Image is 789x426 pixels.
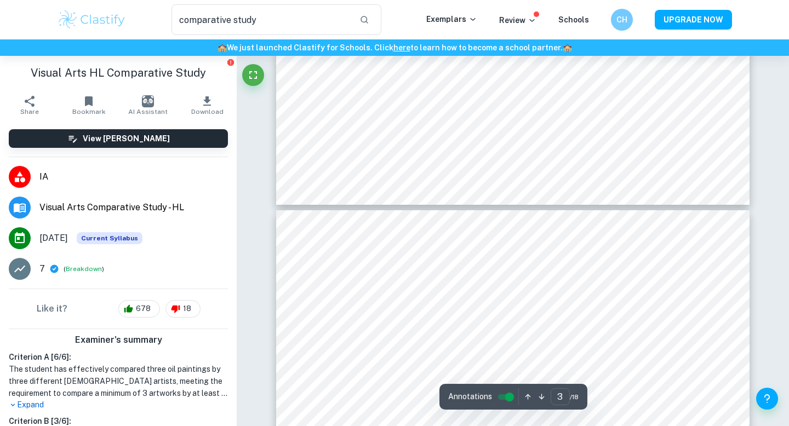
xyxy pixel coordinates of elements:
img: AI Assistant [142,95,154,107]
span: IA [39,170,228,183]
h6: Like it? [37,302,67,315]
p: Review [499,14,536,26]
p: Exemplars [426,13,477,25]
div: This exemplar is based on the current syllabus. Feel free to refer to it for inspiration/ideas wh... [77,232,142,244]
span: 18 [177,303,197,314]
button: Fullscreen [242,64,264,86]
button: Bookmark [59,90,118,120]
button: View [PERSON_NAME] [9,129,228,148]
span: 🏫 [563,43,572,52]
span: / 18 [570,392,579,402]
button: Help and Feedback [756,388,778,410]
button: CH [611,9,633,31]
button: Report issue [226,58,235,66]
h6: Examiner's summary [4,333,232,347]
span: 678 [130,303,157,314]
h1: The student has effectively compared three oil paintings by three different [DEMOGRAPHIC_DATA] ar... [9,363,228,399]
div: 678 [118,300,160,318]
span: Share [20,108,39,116]
input: Search for any exemplars... [171,4,351,35]
div: 18 [165,300,201,318]
span: Annotations [448,391,492,402]
button: AI Assistant [118,90,178,120]
h6: Criterion A [ 6 / 6 ]: [9,351,228,363]
span: AI Assistant [128,108,168,116]
span: Visual Arts Comparative Study - HL [39,201,228,214]
a: Schools [558,15,589,24]
button: UPGRADE NOW [655,10,732,30]
p: 7 [39,262,45,275]
span: Bookmark [72,108,106,116]
img: Clastify logo [57,9,127,31]
h6: We just launched Clastify for Schools. Click to learn how to become a school partner. [2,42,787,54]
span: 🏫 [218,43,227,52]
span: Download [191,108,224,116]
span: [DATE] [39,232,68,245]
p: Expand [9,399,228,411]
a: here [393,43,410,52]
button: Breakdown [66,264,102,274]
h6: View [PERSON_NAME] [83,133,170,145]
span: Current Syllabus [77,232,142,244]
h1: Visual Arts HL Comparative Study [9,65,228,81]
h6: CH [616,14,628,26]
span: ( ) [64,264,104,274]
button: Download [178,90,237,120]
